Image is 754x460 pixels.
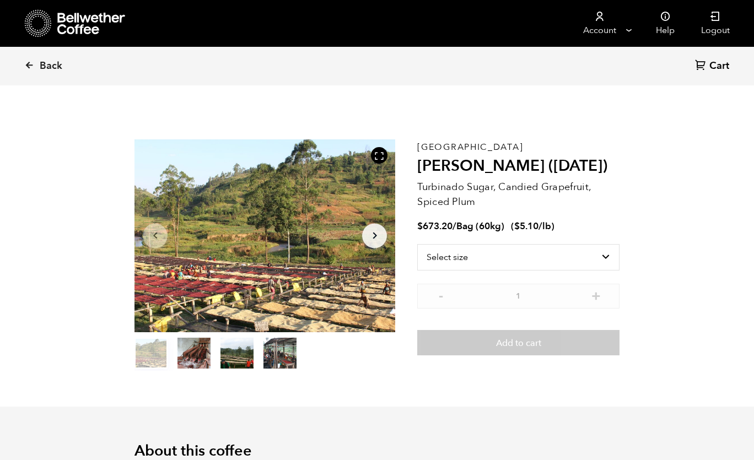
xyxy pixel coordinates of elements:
[695,59,732,74] a: Cart
[709,59,729,73] span: Cart
[417,330,620,355] button: Add to cart
[417,220,453,232] bdi: 673.20
[417,180,620,209] p: Turbinado Sugar, Candied Grapefruit, Spiced Plum
[40,59,62,73] span: Back
[456,220,504,232] span: Bag (60kg)
[417,157,620,176] h2: [PERSON_NAME] ([DATE])
[134,442,620,460] h2: About this coffee
[434,289,448,300] button: -
[538,220,551,232] span: /lb
[417,220,423,232] span: $
[514,220,538,232] bdi: 5.10
[453,220,456,232] span: /
[589,289,603,300] button: +
[511,220,554,232] span: ( )
[514,220,520,232] span: $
